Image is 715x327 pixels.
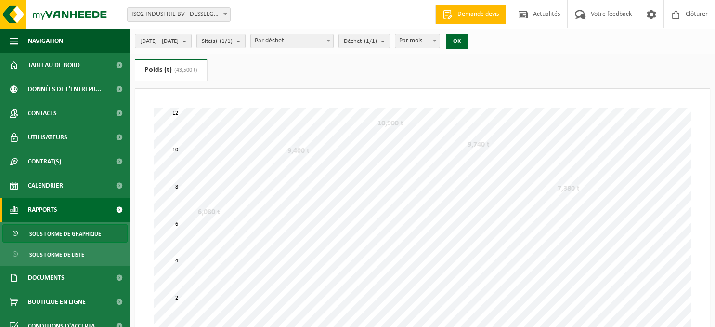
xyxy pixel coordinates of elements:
span: Demande devis [455,10,501,19]
span: Documents [28,266,65,290]
span: Calendrier [28,174,63,198]
span: Contrat(s) [28,150,61,174]
span: Site(s) [202,34,233,49]
span: Par déchet [251,34,333,48]
span: Rapports [28,198,57,222]
div: 9,400 t [285,146,312,156]
a: Sous forme de liste [2,245,128,263]
span: Sous forme de graphique [29,225,101,243]
div: 7,380 t [555,184,582,193]
count: (1/1) [220,38,233,44]
button: OK [446,34,468,49]
div: 10,900 t [375,119,406,128]
span: Utilisateurs [28,125,67,150]
iframe: chat widget [5,306,161,327]
span: Contacts [28,101,57,125]
span: ISO2 INDUSTRIE BV - DESSELGEM [128,8,230,21]
span: Navigation [28,29,63,53]
span: Boutique en ligne [28,290,86,314]
span: ISO2 INDUSTRIE BV - DESSELGEM [127,7,231,22]
span: Par mois [395,34,440,48]
span: Déchet [344,34,377,49]
button: [DATE] - [DATE] [135,34,192,48]
div: 9,740 t [465,140,492,150]
span: Par déchet [250,34,334,48]
a: Poids (t) [135,59,207,81]
button: Déchet(1/1) [338,34,390,48]
a: Demande devis [435,5,506,24]
div: 6,080 t [195,207,222,217]
span: Par mois [395,34,441,48]
span: [DATE] - [DATE] [140,34,179,49]
count: (1/1) [364,38,377,44]
span: Tableau de bord [28,53,80,77]
span: Données de l'entrepr... [28,77,102,101]
button: Site(s)(1/1) [196,34,246,48]
span: Sous forme de liste [29,245,84,264]
span: (43,500 t) [172,68,197,73]
a: Sous forme de graphique [2,224,128,243]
